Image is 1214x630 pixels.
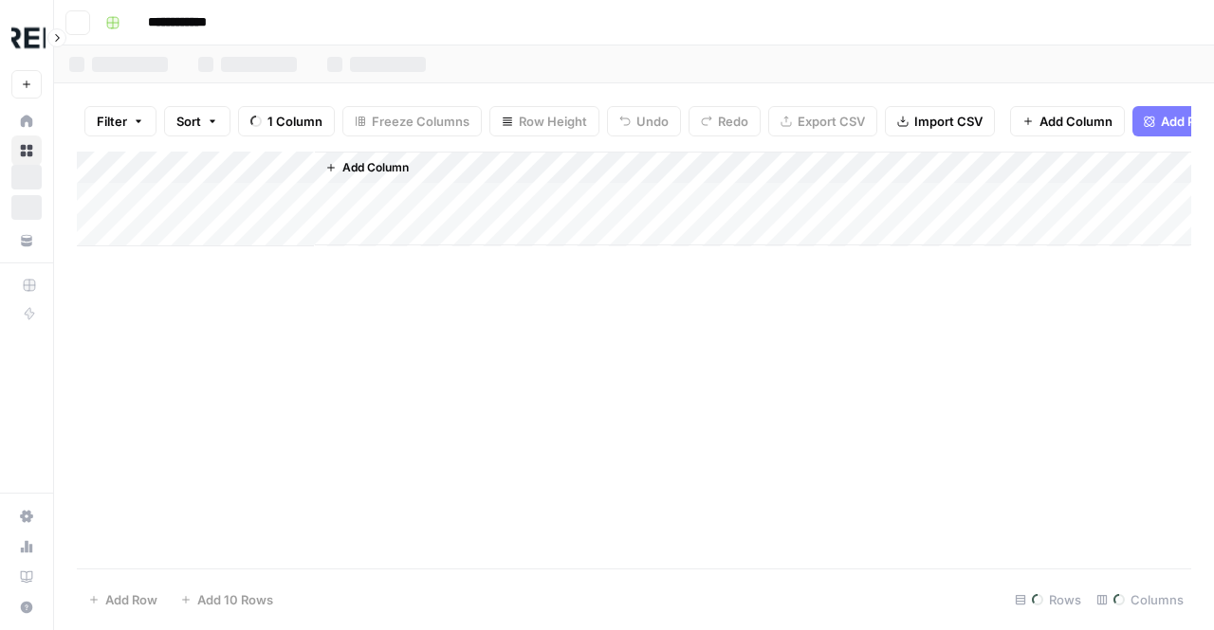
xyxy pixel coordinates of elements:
[11,22,46,56] img: Threepipe Reply Logo
[11,15,42,63] button: Workspace: Threepipe Reply
[636,112,669,131] span: Undo
[105,590,157,609] span: Add Row
[885,106,995,136] button: Import CSV
[176,112,201,131] span: Sort
[169,585,285,615] button: Add 10 Rows
[768,106,877,136] button: Export CSV
[11,106,42,136] a: Home
[342,106,482,136] button: Freeze Columns
[84,106,156,136] button: Filter
[607,106,681,136] button: Undo
[11,135,42,166] a: Browse
[914,112,983,131] span: Import CSV
[342,159,409,176] span: Add Column
[689,106,761,136] button: Redo
[1039,112,1113,131] span: Add Column
[238,106,335,136] button: 1 Column
[318,155,416,180] button: Add Column
[718,112,748,131] span: Redo
[11,225,42,256] a: Your Data
[1089,585,1191,615] div: Columns
[489,106,599,136] button: Row Height
[267,112,322,131] span: 1 Column
[77,585,169,615] button: Add Row
[372,112,469,131] span: Freeze Columns
[798,112,865,131] span: Export CSV
[164,106,230,136] button: Sort
[11,531,42,562] a: Usage
[519,112,587,131] span: Row Height
[1007,585,1089,615] div: Rows
[11,562,42,592] a: Learning Hub
[1010,106,1125,136] button: Add Column
[11,501,42,531] a: Settings
[197,590,273,609] span: Add 10 Rows
[97,112,127,131] span: Filter
[11,592,42,622] button: Help + Support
